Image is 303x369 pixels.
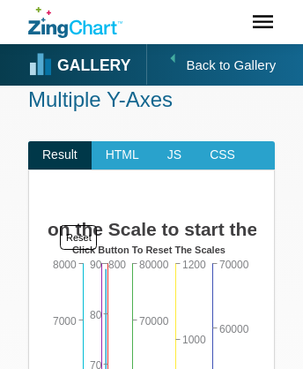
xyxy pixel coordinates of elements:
a: Back to Gallery [146,43,276,85]
span: Result [28,141,92,169]
span: HTML [92,141,153,169]
span: JS [153,141,196,169]
span: Back to Gallery [186,45,276,85]
h1: Multiple Y-Axes [28,86,275,113]
a: Gallery [30,52,130,79]
span: CSS [196,141,249,169]
a: ZingChart Logo. Click to return to the homepage [28,7,122,38]
strong: Gallery [57,58,130,74]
